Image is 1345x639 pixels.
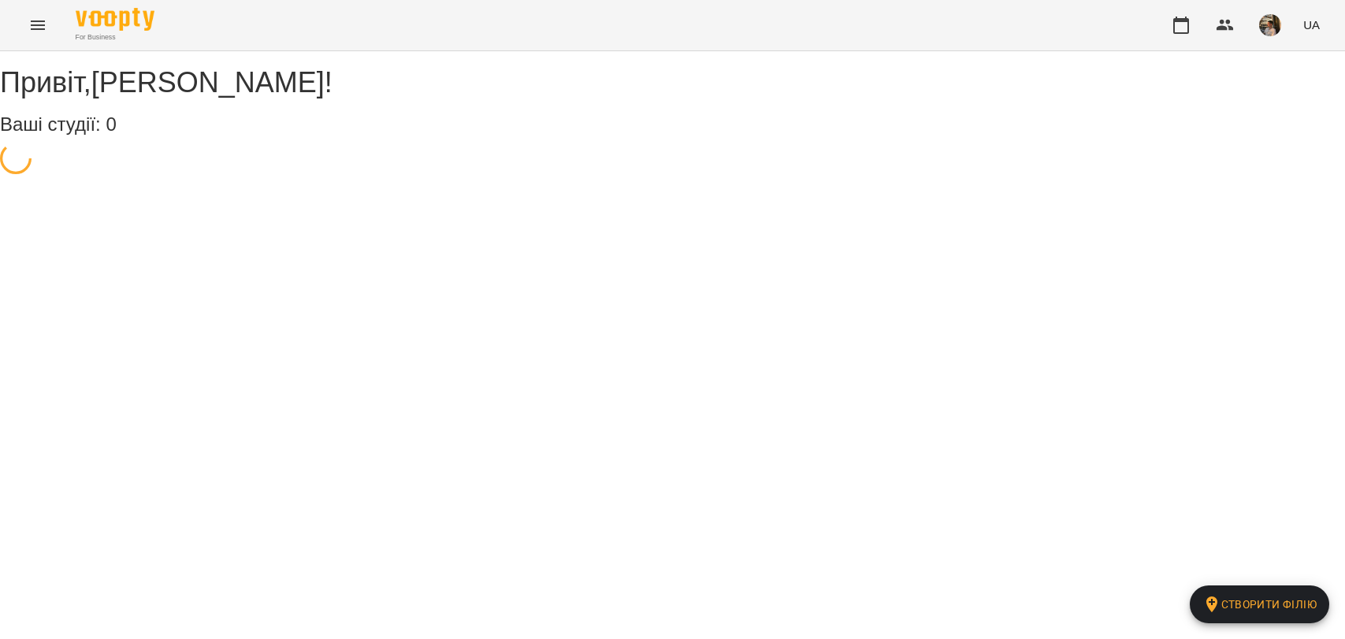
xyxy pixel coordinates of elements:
span: UA [1303,17,1320,33]
span: For Business [76,32,154,43]
img: 667c661dbb1374cb219499a1f67010c8.jpg [1259,14,1281,36]
button: UA [1297,10,1326,39]
button: Menu [19,6,57,44]
img: Voopty Logo [76,8,154,31]
span: 0 [106,113,116,135]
